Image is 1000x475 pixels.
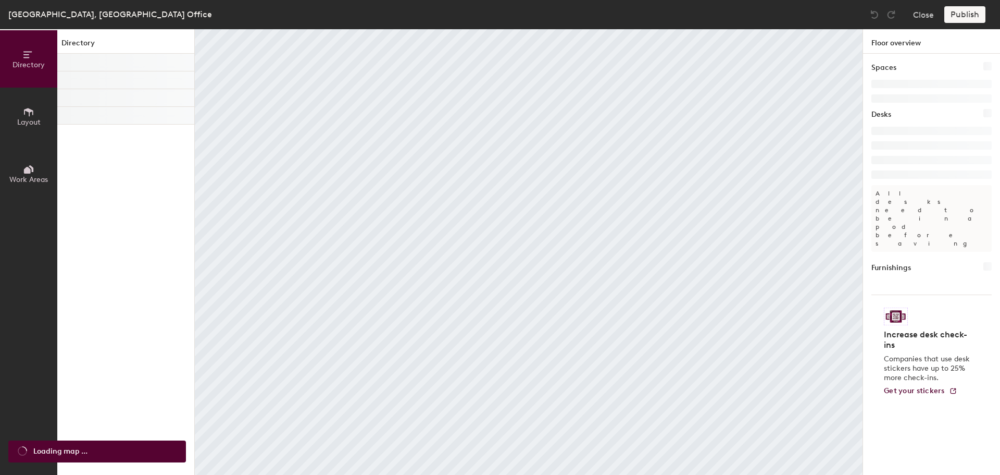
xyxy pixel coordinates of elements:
div: [GEOGRAPHIC_DATA], [GEOGRAPHIC_DATA] Office [8,8,212,21]
span: Get your stickers [884,386,945,395]
p: Companies that use desk stickers have up to 25% more check-ins. [884,355,973,383]
h4: Increase desk check-ins [884,330,973,350]
a: Get your stickers [884,387,957,396]
h1: Spaces [871,62,896,74]
h1: Floor overview [863,29,1000,54]
canvas: Map [195,29,863,475]
h1: Furnishings [871,262,911,274]
img: Undo [869,9,880,20]
span: Work Areas [9,175,48,184]
h1: Desks [871,109,891,120]
button: Close [913,6,934,23]
img: Sticker logo [884,308,908,325]
span: Loading map ... [33,446,87,457]
p: All desks need to be in a pod before saving [871,185,992,252]
span: Directory [12,60,45,69]
img: Redo [886,9,896,20]
h1: Directory [57,38,194,54]
span: Layout [17,118,41,127]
